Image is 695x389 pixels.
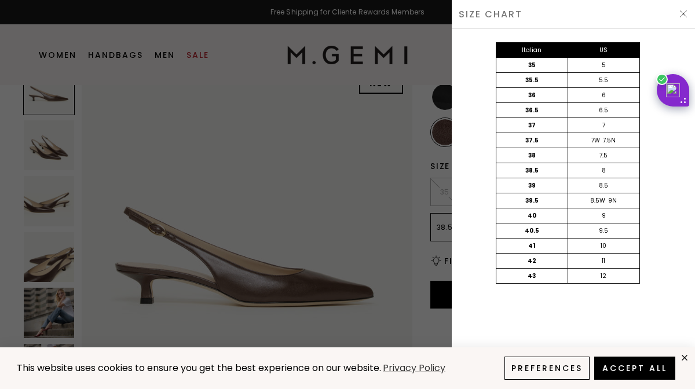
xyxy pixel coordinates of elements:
[496,269,568,283] div: 43
[608,196,617,205] div: 9N
[568,118,639,133] div: 7
[496,118,568,133] div: 37
[381,361,447,376] a: Privacy Policy (opens in a new tab)
[568,254,639,268] div: 11
[603,136,616,145] div: 7.5N
[496,254,568,268] div: 42
[594,357,675,380] button: Accept All
[496,163,568,178] div: 38.5
[17,361,381,375] span: This website uses cookies to ensure you get the best experience on our website.
[568,73,639,87] div: 5.5
[496,88,568,102] div: 36
[496,193,568,208] div: 39.5
[568,223,639,238] div: 9.5
[496,133,568,148] div: 37.5
[680,353,689,362] div: close
[496,103,568,118] div: 36.5
[496,178,568,193] div: 39
[504,357,590,380] button: Preferences
[568,178,639,193] div: 8.5
[568,269,639,283] div: 12
[679,9,688,19] img: Hide Drawer
[568,43,639,57] div: US
[568,103,639,118] div: 6.5
[496,43,568,57] div: Italian
[568,148,639,163] div: 7.5
[568,58,639,72] div: 5
[568,163,639,178] div: 8
[568,88,639,102] div: 6
[496,223,568,238] div: 40.5
[590,196,605,205] div: 8.5W
[568,208,639,223] div: 9
[568,238,639,253] div: 10
[496,208,568,223] div: 40
[496,148,568,163] div: 38
[496,73,568,87] div: 35.5
[591,136,600,145] div: 7W
[496,58,568,72] div: 35
[496,238,568,253] div: 41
